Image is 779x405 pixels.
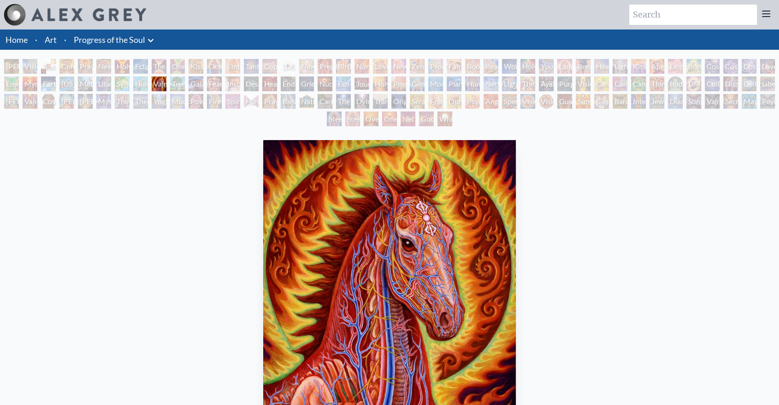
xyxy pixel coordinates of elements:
[742,59,756,74] div: Cosmic Lovers
[189,94,203,109] div: Power to the Peaceful
[336,59,351,74] div: Birth
[649,59,664,74] div: Aperture
[170,59,185,74] div: One Taste
[760,59,775,74] div: Love is a Cosmic Force
[391,59,406,74] div: New Family
[437,112,452,126] div: White Light
[225,76,240,91] div: Insomnia
[502,59,517,74] div: Wonder
[59,76,74,91] div: [US_STATE] Song
[189,76,203,91] div: Gaia
[364,112,378,126] div: Oversoul
[23,59,37,74] div: Visionary Origin of Language
[502,94,517,109] div: Spectral Lotus
[484,94,498,109] div: Angel Skin
[244,76,259,91] div: Despair
[705,94,720,109] div: Vajra Being
[484,76,498,91] div: Networks
[133,94,148,109] div: Theologue
[115,76,130,91] div: Symbiosis: Gall Wasp & Oak Tree
[96,59,111,74] div: New Man New Woman
[59,59,74,74] div: Contemplation
[465,59,480,74] div: Boo-boo
[373,59,388,74] div: Love Circuit
[152,76,166,91] div: Vajra Horse
[742,94,756,109] div: Mayan Being
[520,94,535,109] div: Vision Crystal
[78,94,93,109] div: [PERSON_NAME]
[520,76,535,91] div: The Shulgins and their Alchemical Angels
[391,94,406,109] div: Original Face
[262,59,277,74] div: Copulating
[705,59,720,74] div: Cosmic Creativity
[281,94,295,109] div: Blessing Hand
[760,94,775,109] div: Peyote Being
[668,76,683,91] div: Body/Mind as a Vibratory Field of Energy
[78,76,93,91] div: Metamorphosis
[170,94,185,109] div: Mudra
[281,59,295,74] div: [DEMOGRAPHIC_DATA] Embryo
[327,112,342,126] div: Steeplehead 1
[299,59,314,74] div: Newborn
[318,59,332,74] div: Pregnancy
[631,76,646,91] div: Cannabacchus
[31,29,41,50] li: ·
[686,59,701,74] div: Bond
[465,76,480,91] div: Human Geometry
[391,76,406,91] div: Prostration
[244,94,259,109] div: Hands that See
[152,59,166,74] div: The Kiss
[299,94,314,109] div: Nature of Mind
[410,76,425,91] div: Glimpsing the Empyrean
[629,5,757,25] input: Search
[539,76,554,91] div: Ayahuasca Visitation
[410,59,425,74] div: Zena Lotus
[262,76,277,91] div: Headache
[410,94,425,109] div: Seraphic Transport Docking on the Third Eye
[613,59,627,74] div: Lightweaver
[668,59,683,74] div: Empowerment
[594,76,609,91] div: Cannabis Mudra
[336,94,351,109] div: The Soul Finds It's Way
[686,76,701,91] div: DMT - The Spirit Molecule
[133,59,148,74] div: Eclipse
[74,33,145,46] a: Progress of the Soul
[484,59,498,74] div: Reading
[170,76,185,91] div: Tree & Person
[152,94,166,109] div: Yogi & the Möbius Sphere
[428,76,443,91] div: Monochord
[115,94,130,109] div: The Seer
[373,76,388,91] div: Holy Fire
[318,76,332,91] div: Nuclear Crucifixion
[96,76,111,91] div: Lilacs
[354,94,369,109] div: Dying
[207,76,222,91] div: Fear
[557,94,572,109] div: Guardian of Infinite Vision
[613,76,627,91] div: Cannabis Sutra
[354,76,369,91] div: Journey of the Wounded Healer
[520,59,535,74] div: Holy Family
[45,33,57,46] a: Art
[299,76,314,91] div: Grieving
[447,59,461,74] div: Family
[4,94,19,109] div: [PERSON_NAME]
[557,76,572,91] div: Purging
[668,94,683,109] div: Diamond Being
[262,94,277,109] div: Praying Hands
[539,59,554,74] div: Young & Old
[723,94,738,109] div: Secret Writing Being
[576,59,590,74] div: Breathing
[225,94,240,109] div: Spirit Animates the Flesh
[594,94,609,109] div: Cosmic Elf
[225,59,240,74] div: Embracing
[557,59,572,74] div: Laughing Man
[4,76,19,91] div: Emerald Grail
[23,94,37,109] div: Vajra Guru
[96,94,111,109] div: Mystic Eye
[760,76,775,91] div: Liberation Through Seeing
[539,94,554,109] div: Vision Crystal Tondo
[649,94,664,109] div: Jewel Being
[207,94,222,109] div: Firewalking
[354,59,369,74] div: Nursing
[742,76,756,91] div: Deities & Demons Drinking from the Milky Pool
